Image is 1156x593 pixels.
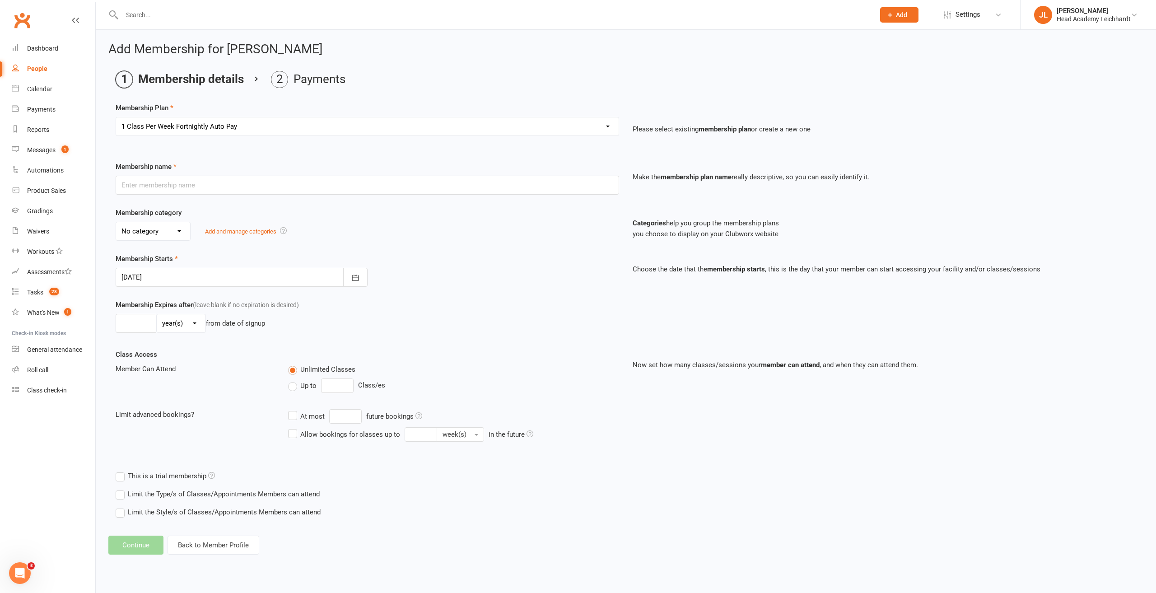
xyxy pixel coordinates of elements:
a: Waivers [12,221,95,242]
div: General attendance [27,346,82,353]
div: Member Can Attend [109,364,281,374]
span: Settings [956,5,980,25]
a: Dashboard [12,38,95,59]
h2: Add Membership for [PERSON_NAME] [108,42,1143,56]
div: future bookings [366,411,422,422]
div: Product Sales [27,187,66,194]
div: Automations [27,167,64,174]
li: Payments [271,71,345,88]
input: Enter membership name [116,176,619,195]
a: Class kiosk mode [12,380,95,401]
label: Limit the Style/s of Classes/Appointments Members can attend [116,507,321,518]
div: Messages [27,146,56,154]
a: General attendance kiosk mode [12,340,95,360]
strong: membership plan name [661,173,732,181]
input: At mostfuture bookings [329,409,362,424]
a: Gradings [12,201,95,221]
div: Roll call [27,366,48,374]
label: Membership category [116,207,182,218]
div: Class check-in [27,387,67,394]
label: Membership Starts [116,253,178,264]
iframe: Intercom live chat [9,562,31,584]
div: Payments [27,106,56,113]
button: Add [880,7,918,23]
div: Workouts [27,248,54,255]
a: People [12,59,95,79]
p: Now set how many classes/sessions your , and when they can attend them. [633,360,1136,370]
div: At most [300,411,325,422]
div: Gradings [27,207,53,215]
a: Tasks 28 [12,282,95,303]
div: in the future [489,429,533,440]
strong: membership plan [699,125,751,133]
div: JL [1034,6,1052,24]
label: Limit the Type/s of Classes/Appointments Members can attend [116,489,320,500]
div: Dashboard [27,45,58,52]
p: help you group the membership plans you choose to display on your Clubworx website [633,218,1136,239]
a: What's New1 [12,303,95,323]
span: 1 [64,308,71,316]
span: Add [896,11,907,19]
div: Assessments [27,268,72,275]
div: [PERSON_NAME] [1057,7,1131,15]
div: Reports [27,126,49,133]
a: Reports [12,120,95,140]
div: Tasks [27,289,43,296]
a: Add and manage categories [205,228,276,235]
a: Product Sales [12,181,95,201]
strong: member can attend [761,361,820,369]
a: Clubworx [11,9,33,32]
div: Calendar [27,85,52,93]
span: week(s) [443,430,466,439]
label: Class Access [116,349,157,360]
a: Messages 1 [12,140,95,160]
div: Limit advanced bookings? [109,409,281,420]
p: Make the really descriptive, so you can easily identify it. [633,172,1136,182]
input: Search... [119,9,868,21]
div: Waivers [27,228,49,235]
span: 28 [49,288,59,295]
a: Calendar [12,79,95,99]
div: Allow bookings for classes up to [300,429,400,440]
span: 3 [28,562,35,570]
input: Allow bookings for classes up to week(s) in the future [405,427,437,442]
a: Payments [12,99,95,120]
span: Unlimited Classes [300,364,355,374]
label: Membership Expires after [116,299,299,310]
button: Allow bookings for classes up to in the future [437,427,484,442]
li: Membership details [116,71,244,88]
span: (leave blank if no expiration is desired) [193,301,299,308]
div: Head Academy Leichhardt [1057,15,1131,23]
p: Please select existing or create a new one [633,124,1136,135]
p: Choose the date that the , this is the day that your member can start accessing your facility and... [633,264,1136,275]
button: Back to Member Profile [168,536,259,555]
a: Roll call [12,360,95,380]
label: Membership name [116,161,177,172]
div: Class/es [288,378,619,393]
a: Assessments [12,262,95,282]
a: Automations [12,160,95,181]
label: This is a trial membership [116,471,215,481]
span: 1 [61,145,69,153]
label: Membership Plan [116,103,173,113]
div: from date of signup [206,318,265,329]
strong: Categories [633,219,666,227]
div: People [27,65,47,72]
strong: membership starts [707,265,765,273]
a: Workouts [12,242,95,262]
span: Up to [300,380,317,390]
div: What's New [27,309,60,316]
